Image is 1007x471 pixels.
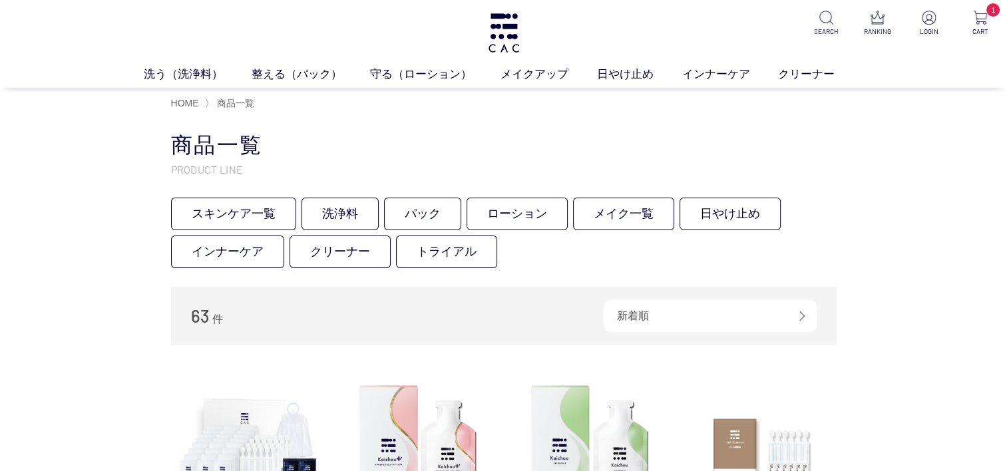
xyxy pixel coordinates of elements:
[144,66,252,83] a: 洗う（洗浄料）
[778,66,863,83] a: クリーナー
[370,66,501,83] a: 守る（ローション）
[487,13,521,53] img: logo
[861,27,894,37] p: RANKING
[604,300,817,332] div: 新着順
[986,3,1000,17] span: 1
[171,131,837,160] h1: 商品一覧
[680,198,781,230] a: 日やけ止め
[302,198,379,230] a: 洗浄料
[171,162,837,176] p: PRODUCT LINE
[810,11,843,37] a: SEARCH
[912,27,945,37] p: LOGIN
[212,313,223,325] span: 件
[501,66,597,83] a: メイクアップ
[171,98,199,108] a: HOME
[214,98,254,108] a: 商品一覧
[597,66,682,83] a: 日やけ止め
[252,66,371,83] a: 整える（パック）
[467,198,568,230] a: ローション
[964,27,996,37] p: CART
[861,11,894,37] a: RANKING
[171,198,296,230] a: スキンケア一覧
[290,235,391,268] a: クリーナー
[171,235,284,268] a: インナーケア
[964,11,996,37] a: 1 CART
[384,198,461,230] a: パック
[912,11,945,37] a: LOGIN
[396,235,497,268] a: トライアル
[682,66,779,83] a: インナーケア
[205,97,258,110] li: 〉
[191,305,210,326] span: 63
[217,98,254,108] span: 商品一覧
[810,27,843,37] p: SEARCH
[573,198,674,230] a: メイク一覧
